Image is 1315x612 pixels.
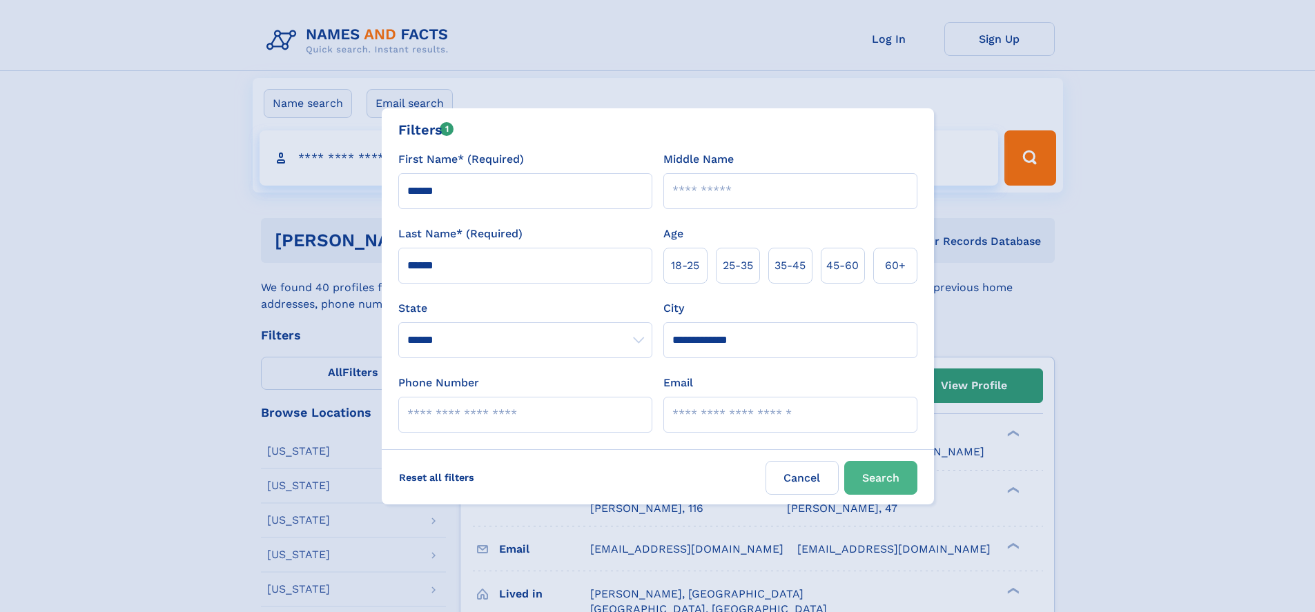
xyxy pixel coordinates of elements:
[398,119,454,140] div: Filters
[398,300,652,317] label: State
[663,375,693,391] label: Email
[766,461,839,495] label: Cancel
[663,226,683,242] label: Age
[398,151,524,168] label: First Name* (Required)
[723,257,753,274] span: 25‑35
[775,257,806,274] span: 35‑45
[390,461,483,494] label: Reset all filters
[844,461,917,495] button: Search
[826,257,859,274] span: 45‑60
[663,151,734,168] label: Middle Name
[398,226,523,242] label: Last Name* (Required)
[885,257,906,274] span: 60+
[663,300,684,317] label: City
[671,257,699,274] span: 18‑25
[398,375,479,391] label: Phone Number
